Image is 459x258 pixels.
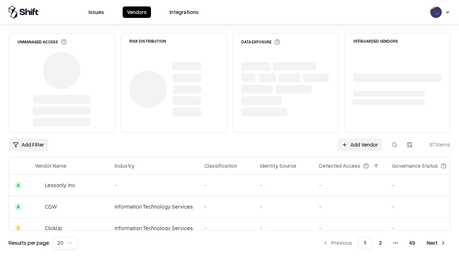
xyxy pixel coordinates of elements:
[204,203,249,210] div: -
[392,162,438,169] div: Governance Status
[9,138,48,151] button: Add Filter
[353,39,398,43] div: Offboarded Vendors
[260,203,308,210] div: -
[115,162,134,169] div: Industry
[260,224,308,232] div: -
[392,224,458,232] div: -
[422,236,450,249] button: Next
[358,236,372,249] button: 1
[15,225,22,232] div: C
[35,162,66,169] div: Vendor Name
[392,181,458,189] div: -
[18,39,67,45] div: Unmanaged Access
[204,181,249,189] div: -
[15,182,22,189] div: A
[422,141,450,148] div: 971 items
[115,181,193,189] div: -
[45,224,62,232] div: ClickUp
[129,39,166,43] div: Risk Distribution
[45,181,76,189] div: Lessonly, Inc.
[35,182,42,189] img: Lessonly, Inc.
[319,203,380,210] div: -
[319,162,360,169] div: Detected Access
[15,203,22,210] div: A
[204,162,237,169] div: Classification
[373,236,388,249] button: 2
[35,203,42,210] img: CDW
[319,224,380,232] div: -
[403,236,421,249] button: 49
[319,181,380,189] div: -
[84,6,108,18] button: Issues
[165,6,203,18] button: Integrations
[35,225,42,232] img: ClickUp
[123,6,151,18] button: Vendors
[260,162,296,169] div: Identity Source
[318,236,450,249] nav: pagination
[241,39,280,45] div: Data Exposure
[260,181,308,189] div: -
[9,239,50,247] p: Results per page:
[337,138,382,151] a: Add Vendor
[115,203,193,210] div: Information Technology Services
[392,203,458,210] div: -
[204,224,249,232] div: -
[45,203,57,210] div: CDW
[115,224,193,232] div: Information Technology Services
